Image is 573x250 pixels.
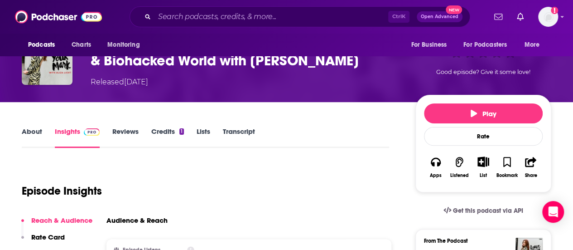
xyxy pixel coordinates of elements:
a: About [22,127,42,148]
span: For Podcasters [463,39,507,51]
p: Reach & Audience [31,216,92,225]
div: 1 [179,128,184,135]
button: Reach & Audience [21,216,92,233]
div: Apps [430,173,442,178]
div: Share [525,173,537,178]
div: Rate [424,127,543,146]
h1: Episode Insights [22,184,102,198]
p: Rate Card [31,233,65,241]
button: open menu [518,36,551,54]
h3: From The Podcast [424,238,535,244]
a: InsightsPodchaser Pro [55,127,100,148]
button: Apps [424,151,448,184]
img: Podchaser - Follow, Share and Rate Podcasts [15,8,102,25]
span: Get this podcast via API [453,207,523,215]
button: open menu [22,36,67,54]
button: Bookmark [495,151,519,184]
a: Get this podcast via API [436,200,530,222]
div: Listened [450,173,469,178]
div: Search podcasts, credits, & more... [130,6,470,27]
span: For Business [411,39,447,51]
div: Released [DATE] [91,77,148,88]
button: Show profile menu [538,7,558,27]
div: Open Intercom Messenger [542,201,564,223]
button: open menu [404,36,458,54]
h3: Audience & Reach [106,216,168,225]
span: Ctrl K [388,11,409,23]
img: Podchaser Pro [84,128,100,136]
a: Transcript [223,127,255,148]
svg: Add a profile image [551,7,558,14]
a: Lists [197,127,210,148]
button: Show More Button [474,157,492,167]
button: Share [519,151,543,184]
img: User Profile [538,7,558,27]
button: Open AdvancedNew [417,11,462,22]
button: open menu [457,36,520,54]
img: Inside Gwyneth Paltrow’s Boss Era, Brand Drama & Biohacked World with Amy Odell [22,34,72,85]
span: Charts [72,39,91,51]
span: Good episode? Give it some love! [436,69,530,75]
button: Play [424,103,543,123]
button: Listened [448,151,471,184]
span: Podcasts [28,39,55,51]
a: Credits1 [151,127,184,148]
a: Show notifications dropdown [513,9,527,25]
div: Show More ButtonList [472,151,495,184]
span: More [525,39,540,51]
a: Reviews [112,127,139,148]
button: open menu [101,36,151,54]
span: Play [471,109,496,118]
input: Search podcasts, credits, & more... [154,10,388,24]
div: List [480,172,487,178]
span: New [446,5,462,14]
button: Rate Card [21,233,65,250]
div: Bookmark [496,173,518,178]
span: Monitoring [107,39,140,51]
span: Logged in as AtriaBooks [538,7,558,27]
a: Charts [66,36,96,54]
span: Open Advanced [421,15,458,19]
a: Show notifications dropdown [491,9,506,25]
